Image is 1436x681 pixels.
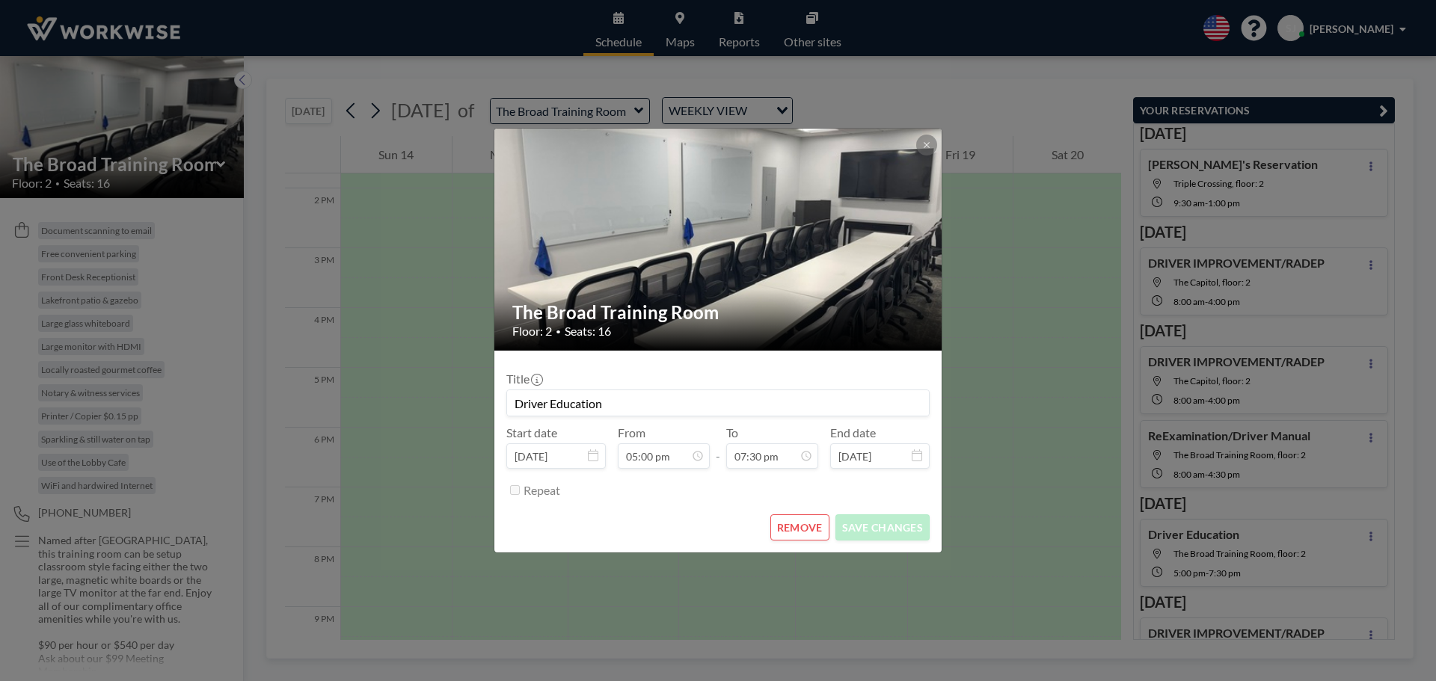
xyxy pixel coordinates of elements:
[726,425,738,440] label: To
[618,425,645,440] label: From
[835,514,930,540] button: SAVE CHANGES
[507,390,929,416] input: (No title)
[556,326,561,337] span: •
[565,324,611,339] span: Seats: 16
[506,372,541,386] label: Title
[716,431,720,463] span: -
[512,301,925,324] h2: The Broad Training Room
[506,425,557,440] label: Start date
[524,483,560,498] label: Repeat
[512,324,552,339] span: Floor: 2
[770,514,829,540] button: REMOVE
[494,71,943,407] img: 537.jpeg
[830,425,876,440] label: End date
